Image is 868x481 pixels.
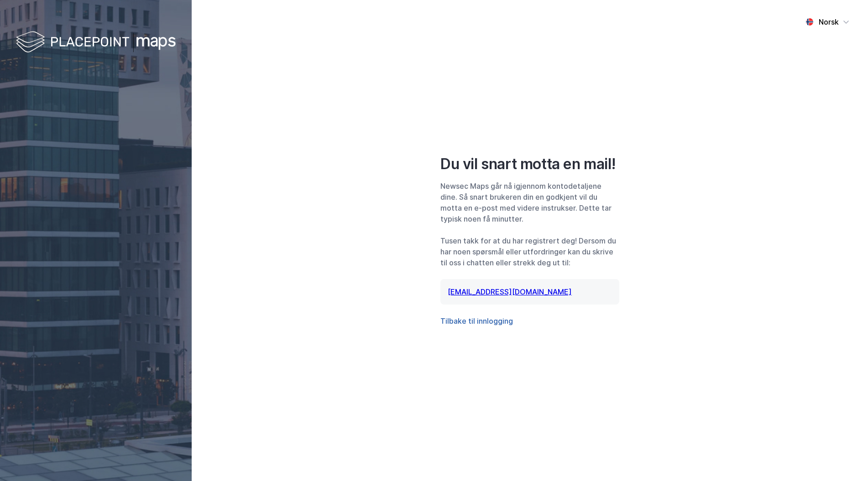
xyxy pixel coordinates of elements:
div: Newsec Maps går nå igjennom kontodetaljene dine. Så snart brukeren din en godkjent vil du motta e... [440,181,619,224]
div: Kontrollprogram for chat [822,437,868,481]
iframe: Chat Widget [822,437,868,481]
div: Du vil snart motta en mail! [440,155,619,173]
div: Norsk [819,16,839,27]
div: Tusen takk for at du har registrert deg! Dersom du har noen spørsmål eller utfordringer kan du sk... [440,235,619,268]
button: Tilbake til innlogging [440,315,513,326]
img: logo-white.f07954bde2210d2a523dddb988cd2aa7.svg [16,29,176,56]
a: [EMAIL_ADDRESS][DOMAIN_NAME] [448,287,572,296]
